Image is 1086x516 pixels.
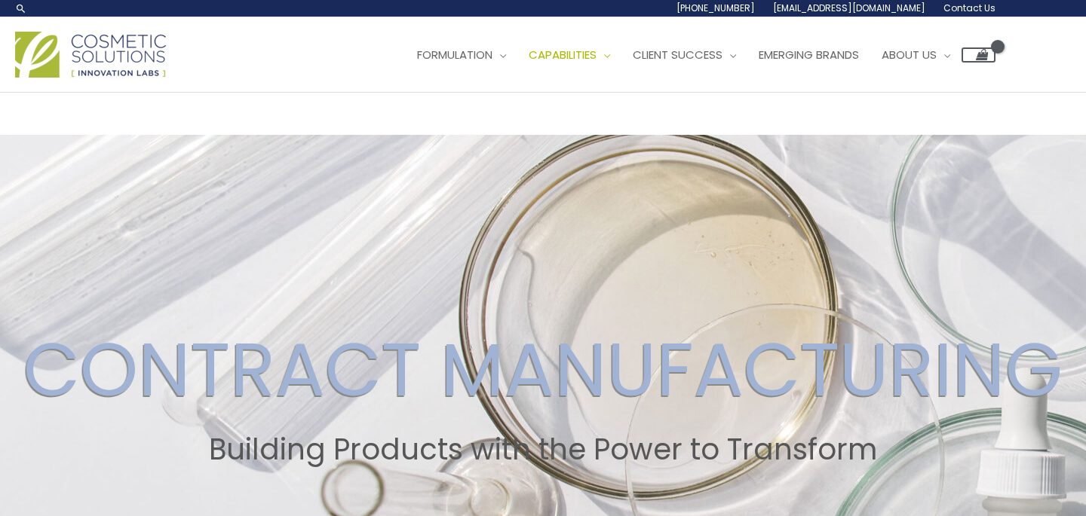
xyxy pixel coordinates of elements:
[882,47,937,63] span: About Us
[15,2,27,14] a: Search icon link
[394,32,995,78] nav: Site Navigation
[517,32,621,78] a: Capabilities
[621,32,747,78] a: Client Success
[633,47,722,63] span: Client Success
[15,32,166,78] img: Cosmetic Solutions Logo
[962,47,995,63] a: View Shopping Cart, empty
[406,32,517,78] a: Formulation
[14,432,1072,467] h2: Building Products with the Power to Transform
[773,2,925,14] span: [EMAIL_ADDRESS][DOMAIN_NAME]
[759,47,859,63] span: Emerging Brands
[529,47,597,63] span: Capabilities
[870,32,962,78] a: About Us
[417,47,492,63] span: Formulation
[747,32,870,78] a: Emerging Brands
[943,2,995,14] span: Contact Us
[676,2,755,14] span: [PHONE_NUMBER]
[14,325,1072,414] h2: CONTRACT MANUFACTURING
